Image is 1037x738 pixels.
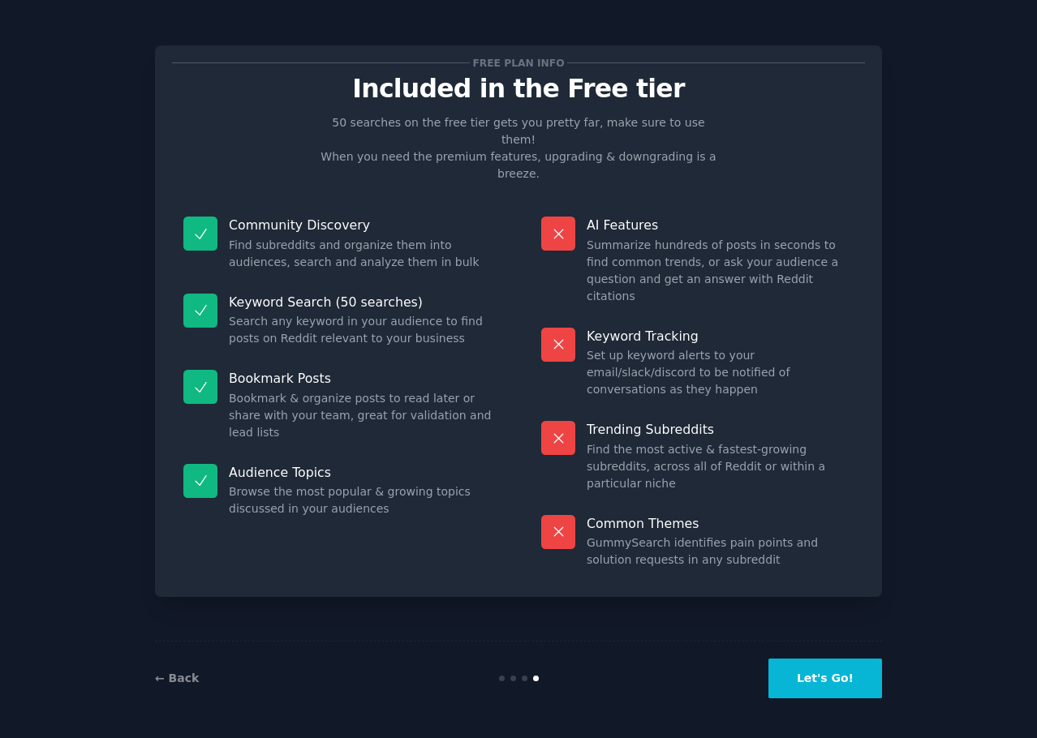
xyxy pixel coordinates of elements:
[229,217,496,234] p: Community Discovery
[229,313,496,347] dd: Search any keyword in your audience to find posts on Reddit relevant to your business
[229,390,496,441] dd: Bookmark & organize posts to read later or share with your team, great for validation and lead lists
[587,421,854,438] p: Trending Subreddits
[587,328,854,345] p: Keyword Tracking
[587,347,854,398] dd: Set up keyword alerts to your email/slack/discord to be notified of conversations as they happen
[172,75,865,103] p: Included in the Free tier
[229,237,496,271] dd: Find subreddits and organize them into audiences, search and analyze them in bulk
[229,294,496,311] p: Keyword Search (50 searches)
[587,237,854,305] dd: Summarize hundreds of posts in seconds to find common trends, or ask your audience a question and...
[229,483,496,517] dd: Browse the most popular & growing topics discussed in your audiences
[587,534,854,569] dd: GummySearch identifies pain points and solution requests in any subreddit
[314,114,723,182] p: 50 searches on the free tier gets you pretty far, make sure to use them! When you need the premiu...
[587,515,854,532] p: Common Themes
[229,464,496,481] p: Audience Topics
[470,54,567,71] span: Free plan info
[587,441,854,492] dd: Find the most active & fastest-growing subreddits, across all of Reddit or within a particular niche
[587,217,854,234] p: AI Features
[229,370,496,387] p: Bookmark Posts
[768,659,882,698] button: Let's Go!
[155,671,199,684] a: ← Back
